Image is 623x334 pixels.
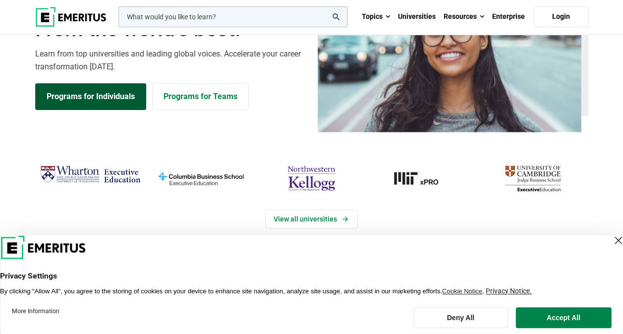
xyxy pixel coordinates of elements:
img: MIT xPRO [372,162,472,195]
input: woocommerce-product-search-field-0 [118,6,347,27]
a: Explore Programs [35,83,146,110]
img: Wharton Executive Education [40,162,141,187]
a: View Universities [265,210,358,228]
a: Explore for Business [152,83,249,110]
img: northwestern-kellogg [261,162,362,195]
p: Learn from top universities and leading global voices. Accelerate your career transformation [DATE]. [35,48,306,73]
a: Login [534,6,588,27]
img: columbia-business-school [151,162,251,195]
a: MIT-xPRO [372,162,472,195]
img: cambridge-judge-business-school [482,162,583,195]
